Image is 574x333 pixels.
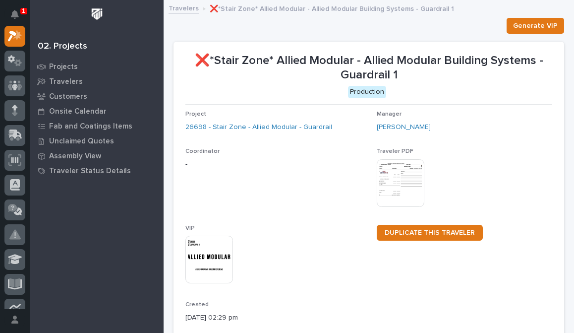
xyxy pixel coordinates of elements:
span: Traveler PDF [377,148,413,154]
p: - [185,159,369,170]
p: Onsite Calendar [49,107,107,116]
button: Notifications [4,4,25,25]
p: Unclaimed Quotes [49,137,114,146]
a: Travelers [169,2,199,13]
p: ❌*Stair Zone* Allied Modular - Allied Modular Building Systems - Guardrail 1 [210,2,454,13]
p: 1 [22,7,25,14]
p: Fab and Coatings Items [49,122,132,131]
p: Travelers [49,77,83,86]
div: 02. Projects [38,41,87,52]
p: [DATE] 02:29 pm [185,313,369,323]
a: Fab and Coatings Items [30,119,164,133]
span: Created [185,302,209,308]
span: Coordinator [185,148,220,154]
p: Assembly View [49,152,101,161]
p: ❌*Stair Zone* Allied Modular - Allied Modular Building Systems - Guardrail 1 [185,54,552,82]
a: Unclaimed Quotes [30,133,164,148]
img: Workspace Logo [88,5,106,23]
a: Assembly View [30,148,164,163]
p: Customers [49,92,87,101]
a: Customers [30,89,164,104]
p: Projects [49,63,78,71]
p: Traveler Status Details [49,167,131,176]
span: Manager [377,111,402,117]
a: 26698 - Stair Zone - Allied Modular - Guardrail [185,122,332,133]
div: Notifications1 [12,10,25,26]
a: Traveler Status Details [30,163,164,178]
a: DUPLICATE THIS TRAVELER [377,225,483,241]
div: Production [348,86,386,98]
a: Travelers [30,74,164,89]
span: Generate VIP [513,20,558,32]
a: Projects [30,59,164,74]
span: DUPLICATE THIS TRAVELER [385,229,475,236]
button: Generate VIP [507,18,564,34]
span: Project [185,111,206,117]
a: Onsite Calendar [30,104,164,119]
span: VIP [185,225,195,231]
a: [PERSON_NAME] [377,122,431,133]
